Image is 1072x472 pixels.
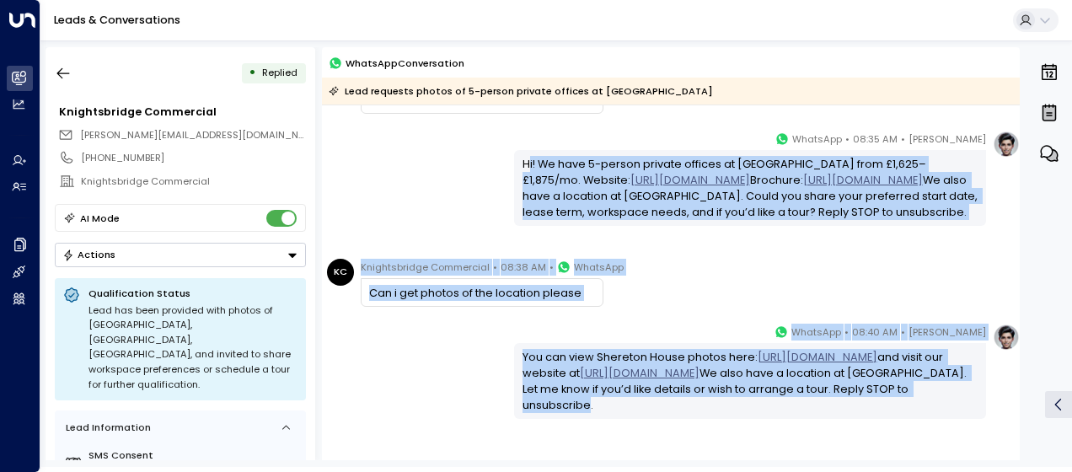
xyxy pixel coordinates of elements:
[853,131,898,147] span: 08:35 AM
[580,365,699,381] a: [URL][DOMAIN_NAME]
[901,131,905,147] span: •
[901,324,905,341] span: •
[758,349,877,365] a: [URL][DOMAIN_NAME]
[88,287,297,300] p: Qualification Status
[80,128,322,142] span: [PERSON_NAME][EMAIL_ADDRESS][DOMAIN_NAME]
[574,259,624,276] span: WhatsApp
[55,243,306,267] div: Button group with a nested menu
[81,151,305,165] div: [PHONE_NUMBER]
[909,324,986,341] span: [PERSON_NAME]
[54,13,180,27] a: Leads & Conversations
[80,210,120,227] div: AI Mode
[361,259,490,276] span: Knightsbridge Commercial
[369,285,594,301] div: Can i get photos of the location please
[792,131,842,147] span: WhatsApp
[549,259,554,276] span: •
[993,324,1020,351] img: profile-logo.png
[844,324,849,341] span: •
[80,128,306,142] span: tijo.t@kcfms.com
[327,259,354,286] div: KC
[523,349,978,414] div: You can view Shereton House photos here: and visit our website at We also have a location at [GEO...
[88,448,300,463] label: SMS Consent
[909,131,986,147] span: [PERSON_NAME]
[62,249,115,260] div: Actions
[59,104,305,120] div: Knightsbridge Commercial
[501,259,546,276] span: 08:38 AM
[61,421,151,435] div: Lead Information
[249,61,256,85] div: •
[791,324,841,341] span: WhatsApp
[803,172,923,188] a: [URL][DOMAIN_NAME]
[88,303,297,393] div: Lead has been provided with photos of [GEOGRAPHIC_DATA], [GEOGRAPHIC_DATA], [GEOGRAPHIC_DATA], an...
[329,83,713,99] div: Lead requests photos of 5-person private offices at [GEOGRAPHIC_DATA]
[523,156,978,221] div: Hi! We have 5-person private offices at [GEOGRAPHIC_DATA] from £1,625–£1,875/mo. Website: Brochur...
[845,131,850,147] span: •
[493,259,497,276] span: •
[346,56,464,71] span: WhatsApp Conversation
[262,66,297,79] span: Replied
[852,324,898,341] span: 08:40 AM
[55,243,306,267] button: Actions
[81,174,305,189] div: Knightsbridge Commercial
[630,172,750,188] a: [URL][DOMAIN_NAME]
[993,131,1020,158] img: profile-logo.png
